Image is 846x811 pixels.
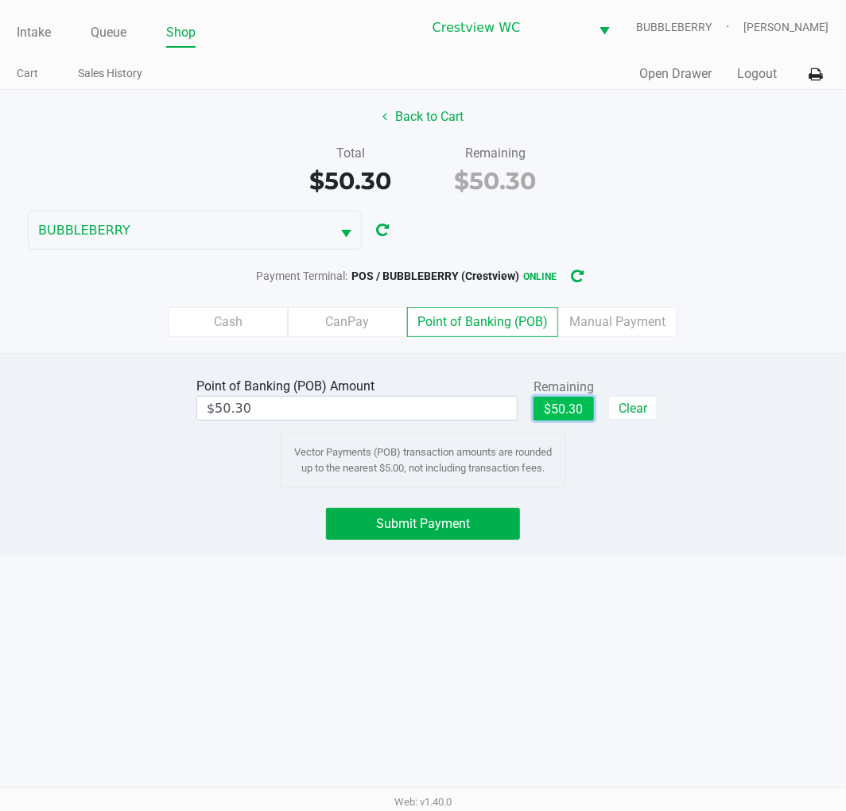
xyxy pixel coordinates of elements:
[435,163,556,199] div: $50.30
[169,307,288,337] label: Cash
[590,9,620,46] button: Select
[166,21,196,44] a: Shop
[558,307,677,337] label: Manual Payment
[394,796,452,808] span: Web: v1.40.0
[280,432,566,488] div: Vector Payments (POB) transaction amounts are rounded up to the nearest $5.00, not including tran...
[640,64,712,83] button: Open Drawer
[288,307,407,337] label: CanPay
[326,508,520,540] button: Submit Payment
[534,378,594,397] div: Remaining
[290,144,411,163] div: Total
[38,221,321,240] span: BUBBLEBERRY
[534,397,594,421] button: $50.30
[331,211,361,249] button: Select
[91,21,126,44] a: Queue
[78,64,142,83] a: Sales History
[290,163,411,199] div: $50.30
[523,271,557,282] span: online
[433,18,580,37] span: Crestview WC
[351,270,519,282] span: POS / BUBBLEBERRY (Crestview)
[637,19,744,36] span: BUBBLEBERRY
[608,396,658,420] button: Clear
[196,377,381,396] div: Point of Banking (POB) Amount
[372,102,474,132] button: Back to Cart
[17,64,38,83] a: Cart
[376,516,470,531] span: Submit Payment
[407,307,558,337] label: Point of Banking (POB)
[738,64,778,83] button: Logout
[256,270,347,282] span: Payment Terminal:
[435,144,556,163] div: Remaining
[744,19,829,36] span: [PERSON_NAME]
[17,21,51,44] a: Intake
